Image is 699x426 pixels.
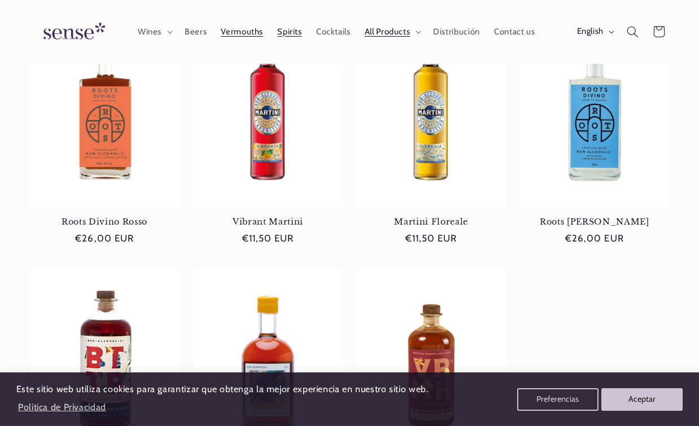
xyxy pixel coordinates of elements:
a: Contact us [487,19,542,44]
summary: Wines [130,19,177,44]
span: Beers [185,27,207,37]
span: Vermouths [221,27,263,37]
a: Vibrant Martini [193,217,343,227]
img: Sense [30,16,115,48]
span: Este sitio web utiliza cookies para garantizar que obtenga la mejor experiencia en nuestro sitio ... [16,384,429,394]
a: Roots [PERSON_NAME] [519,217,669,227]
a: Distribución [426,19,487,44]
span: Wines [138,27,161,37]
span: Distribución [433,27,480,37]
button: English [570,20,619,43]
a: Cocktails [309,19,357,44]
button: Aceptar [601,388,683,411]
a: Beers [177,19,213,44]
a: Roots Divino Rosso [30,217,180,227]
summary: All Products [357,19,426,44]
a: Spirits [270,19,309,44]
a: Política de Privacidad (opens in a new tab) [16,397,108,417]
span: Cocktails [316,27,351,37]
a: Vermouths [214,19,270,44]
a: Martini Floreale [356,217,506,227]
span: Spirits [277,27,302,37]
span: All Products [365,27,410,37]
button: Preferencias [517,388,598,411]
span: English [577,26,604,38]
a: Sense [25,11,119,52]
summary: Search [619,19,645,45]
span: Contact us [494,27,535,37]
